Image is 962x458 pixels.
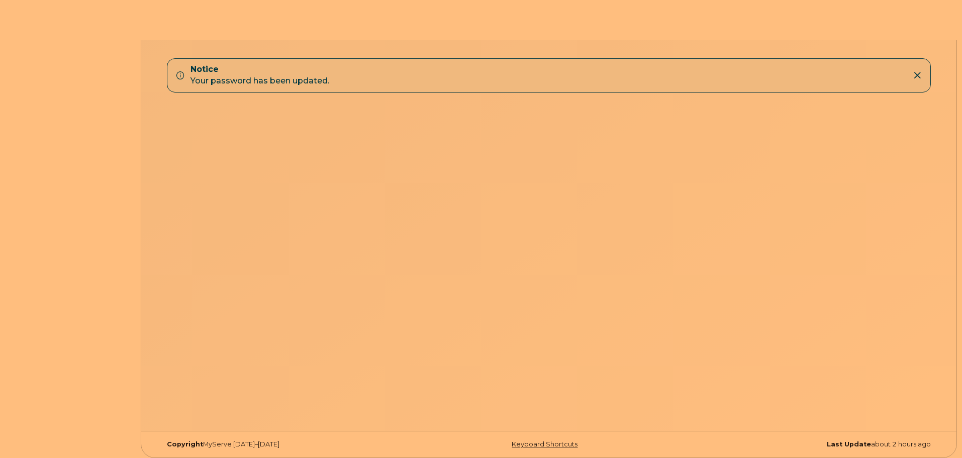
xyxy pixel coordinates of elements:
div: MyServe [DATE]–[DATE] [159,440,419,448]
strong: Notice [190,64,329,75]
strong: Last Update [827,440,871,448]
strong: Copyright [167,440,203,448]
div: about 2 hours ago [679,440,938,448]
div: Your password has been updated. [190,64,329,87]
a: Keyboard Shortcuts [512,440,578,448]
